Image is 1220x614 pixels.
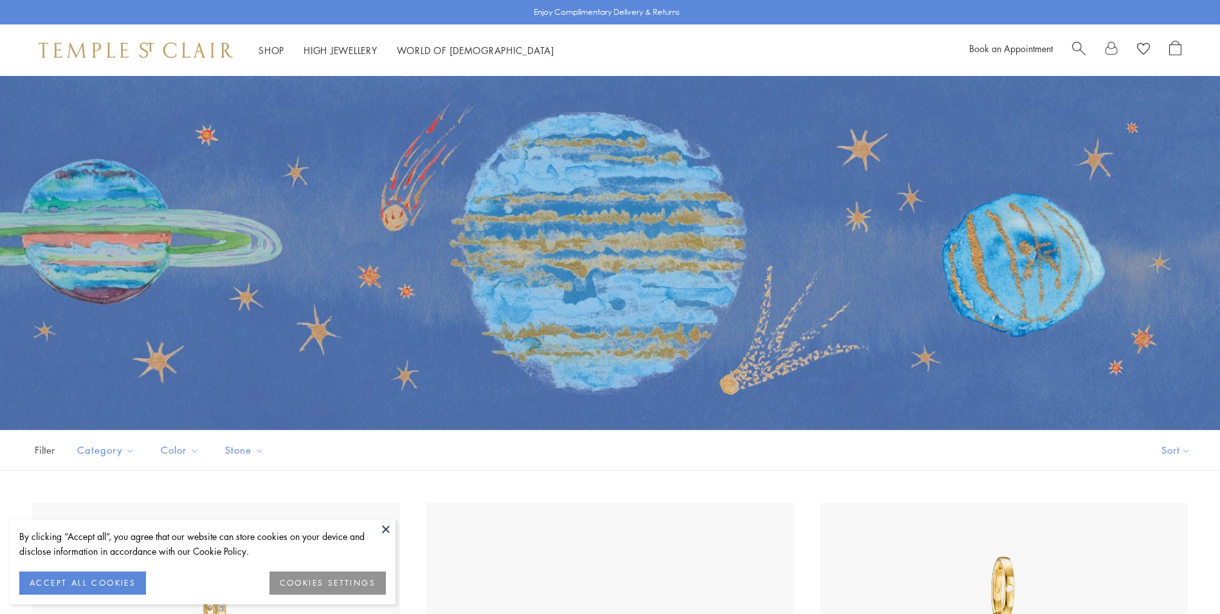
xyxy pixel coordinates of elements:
p: Enjoy Complimentary Delivery & Returns [534,6,680,19]
a: Search [1072,41,1086,60]
a: Open Shopping Bag [1169,41,1181,60]
a: World of [DEMOGRAPHIC_DATA]World of [DEMOGRAPHIC_DATA] [397,44,554,57]
button: COOKIES SETTINGS [269,572,386,595]
a: View Wishlist [1137,41,1150,60]
nav: Main navigation [259,42,554,59]
span: Category [71,442,145,458]
button: Show sort by [1133,431,1220,470]
a: ShopShop [259,44,284,57]
button: Category [68,436,145,465]
span: Color [154,442,209,458]
span: Stone [219,442,274,458]
button: ACCEPT ALL COOKIES [19,572,146,595]
img: Temple St. Clair [39,42,233,58]
iframe: Gorgias live chat messenger [1156,554,1207,601]
a: High JewelleryHigh Jewellery [304,44,378,57]
div: By clicking “Accept all”, you agree that our website can store cookies on your device and disclos... [19,529,386,559]
a: Book an Appointment [969,42,1053,55]
button: Color [151,436,209,465]
button: Stone [215,436,274,465]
